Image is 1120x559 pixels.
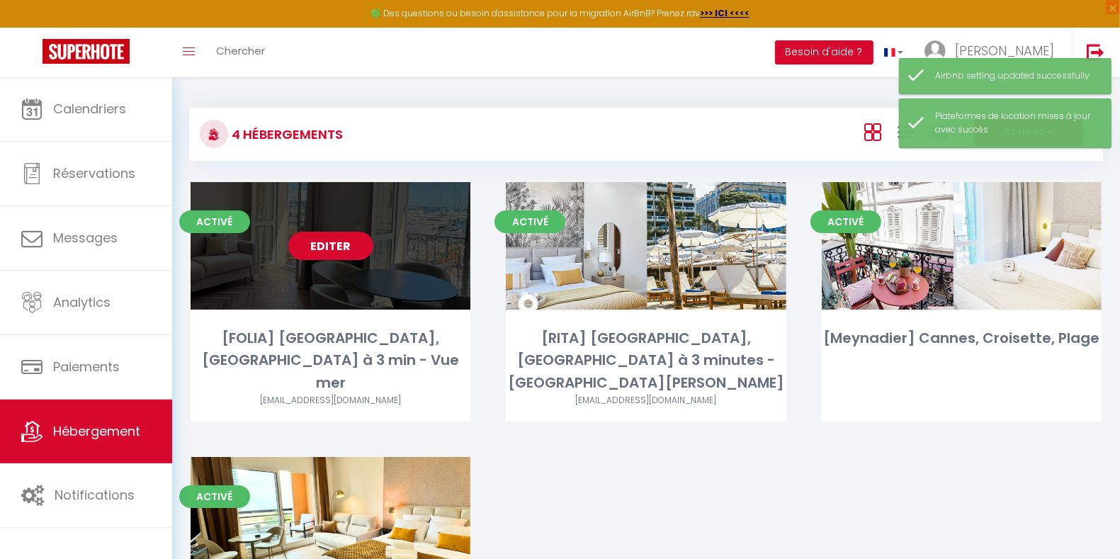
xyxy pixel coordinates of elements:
button: Besoin d'aide ? [775,40,873,64]
div: Plateformes de location mises à jour avec succès [935,110,1097,137]
span: Analytics [53,293,111,311]
span: Activé [179,485,250,508]
span: Chercher [216,43,265,58]
span: Activé [810,210,881,233]
span: Activé [494,210,565,233]
span: Activé [179,210,250,233]
a: Chercher [205,28,276,77]
span: [PERSON_NAME] [955,42,1054,60]
div: [Meynadier] Cannes, Croisette, Plage [822,327,1102,349]
h3: 4 Hébergements [228,118,343,150]
span: Réservations [53,164,135,182]
img: logout [1087,43,1104,61]
span: Calendriers [53,100,126,118]
a: Vue en Box [864,120,881,143]
span: Notifications [55,486,135,504]
a: Editer [288,232,373,260]
span: Hébergement [53,422,140,440]
div: [RITA] [GEOGRAPHIC_DATA], [GEOGRAPHIC_DATA] à 3 minutes - [GEOGRAPHIC_DATA][PERSON_NAME] [506,327,786,394]
img: ... [924,40,946,62]
img: Super Booking [43,39,130,64]
a: Vue en Liste [898,120,915,143]
div: Airbnb setting updated successfully [935,69,1097,83]
div: Airbnb [506,394,786,407]
span: Paiements [53,358,120,376]
a: >>> ICI <<<< [700,7,750,19]
div: Airbnb [191,394,470,407]
a: ... [PERSON_NAME] [914,28,1072,77]
span: Messages [53,229,118,247]
div: [FOLIA] [GEOGRAPHIC_DATA], [GEOGRAPHIC_DATA] à 3 min - Vue mer [191,327,470,394]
